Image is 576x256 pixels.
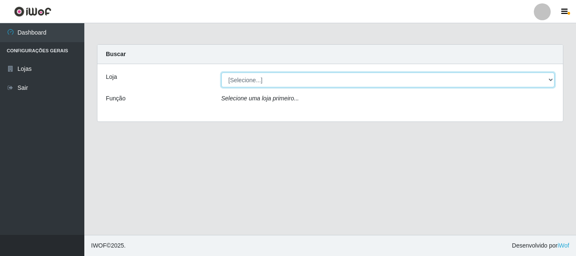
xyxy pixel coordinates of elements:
[557,242,569,249] a: iWof
[91,241,126,250] span: © 2025 .
[512,241,569,250] span: Desenvolvido por
[91,242,107,249] span: IWOF
[106,73,117,81] label: Loja
[221,95,299,102] i: Selecione uma loja primeiro...
[106,94,126,103] label: Função
[14,6,51,17] img: CoreUI Logo
[106,51,126,57] strong: Buscar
